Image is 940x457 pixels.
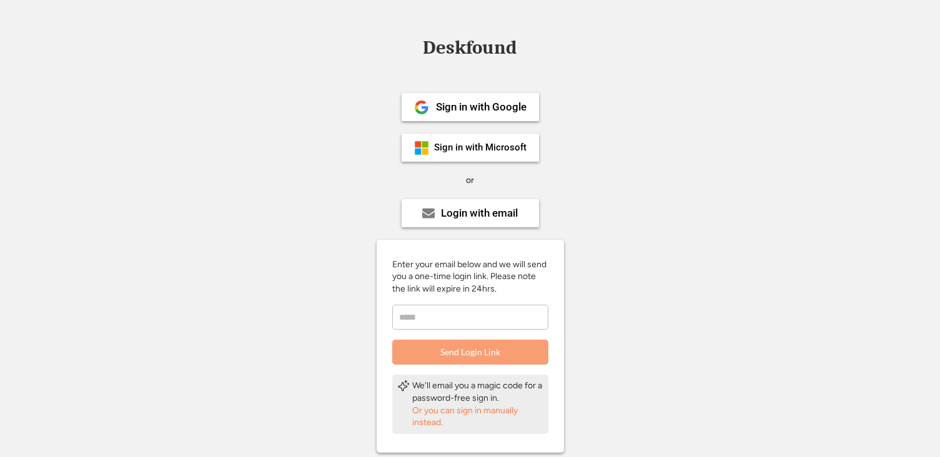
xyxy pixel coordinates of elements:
div: Or you can sign in manually instead. [412,405,543,429]
img: ms-symbollockup_mssymbol_19.png [414,140,429,155]
div: or [466,174,474,187]
div: Deskfound [417,38,523,57]
div: Sign in with Google [436,102,527,112]
button: Send Login Link [392,340,548,365]
img: 1024px-Google__G__Logo.svg.png [414,100,429,115]
div: We'll email you a magic code for a password-free sign in. [412,380,543,404]
div: Login with email [441,208,518,219]
div: Enter your email below and we will send you a one-time login link. Please note the link will expi... [392,258,548,295]
div: Sign in with Microsoft [434,143,527,152]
